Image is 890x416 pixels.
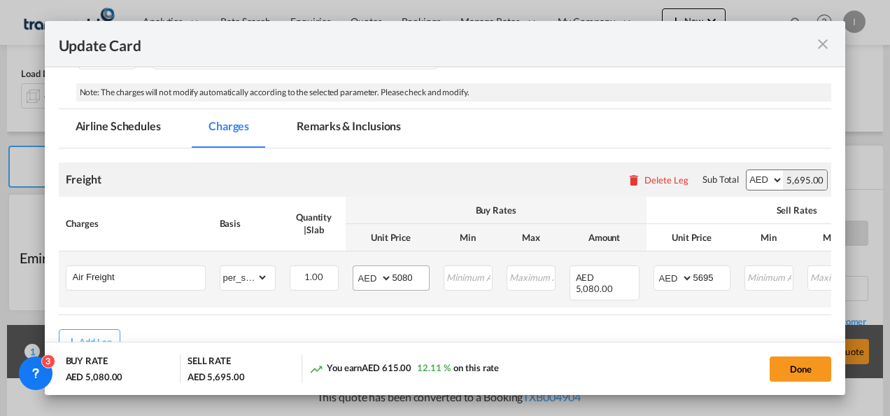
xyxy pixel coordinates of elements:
md-dialog: Update Card Port ... [45,21,846,396]
md-pagination-wrapper: Use the left and right arrow keys to navigate between tabs [59,109,432,148]
div: AED 5,080.00 [66,370,123,383]
div: Sub Total [702,173,739,186]
span: 5,080.00 [576,283,613,294]
input: Minimum Amount [746,266,793,287]
input: Charge Name [73,266,205,287]
div: Basis [220,217,276,230]
div: Charges [66,217,206,230]
div: Delete Leg [644,174,688,186]
input: Minimum Amount [445,266,492,287]
th: Min [737,224,800,251]
md-icon: icon-delete [627,173,641,187]
md-icon: icon-trending-up [309,362,323,376]
div: Add Leg [79,338,113,346]
span: 12.11 % [417,362,450,373]
md-tab-item: Charges [192,109,266,148]
th: Min [437,224,500,251]
div: AED 5,695.00 [188,370,245,383]
input: Maximum Amount [508,266,555,287]
md-tab-item: Airline Schedules [59,109,178,148]
th: Amount [563,224,647,251]
div: Buy Rates [353,204,640,216]
input: Maximum Amount [809,266,856,287]
button: Delete Leg [627,174,688,186]
div: You earn on this rate [309,361,499,376]
button: Add Leg [59,329,120,354]
div: Note: The charges will not modify automatically according to the selected parameter. Please check... [76,83,832,102]
md-tab-item: Remarks & Inclusions [280,109,418,148]
button: Done [770,356,831,382]
div: Update Card [59,35,815,53]
input: 5080 [393,266,429,287]
md-input-container: Air Freight [66,266,205,287]
md-icon: icon-close fg-AAA8AD m-0 pointer [814,36,831,53]
div: 5,695.00 [783,170,827,190]
div: SELL RATE [188,354,231,370]
th: Unit Price [346,224,437,251]
div: Freight [66,172,101,187]
span: AED [576,272,597,283]
md-icon: icon-plus md-link-fg s20 [65,335,79,349]
span: AED 615.00 [362,362,411,373]
div: BUY RATE [66,354,108,370]
th: Max [500,224,563,251]
div: Quantity | Slab [290,211,339,236]
select: per_shipment [220,266,268,289]
th: Max [800,224,863,251]
th: Unit Price [647,224,737,251]
input: 5695 [693,266,730,287]
span: 1.00 [304,271,323,282]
